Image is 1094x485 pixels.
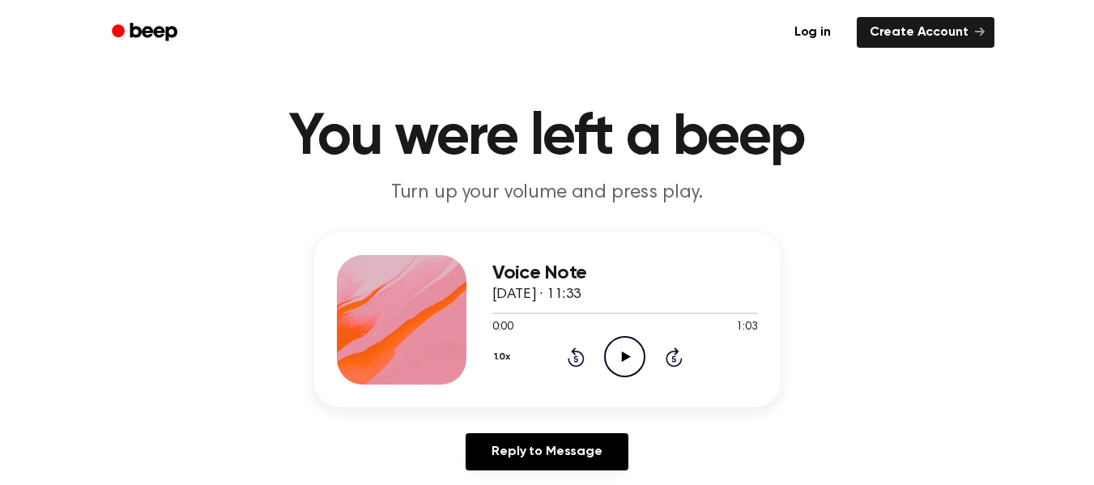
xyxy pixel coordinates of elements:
span: [DATE] · 11:33 [492,287,581,302]
p: Turn up your volume and press play. [236,180,858,206]
h3: Voice Note [492,262,758,284]
span: 0:00 [492,319,513,336]
span: 1:03 [736,319,757,336]
a: Create Account [857,17,994,48]
a: Beep [100,17,192,49]
button: 1.0x [492,343,517,371]
a: Log in [778,14,847,51]
h1: You were left a beep [133,108,962,167]
a: Reply to Message [466,433,628,470]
